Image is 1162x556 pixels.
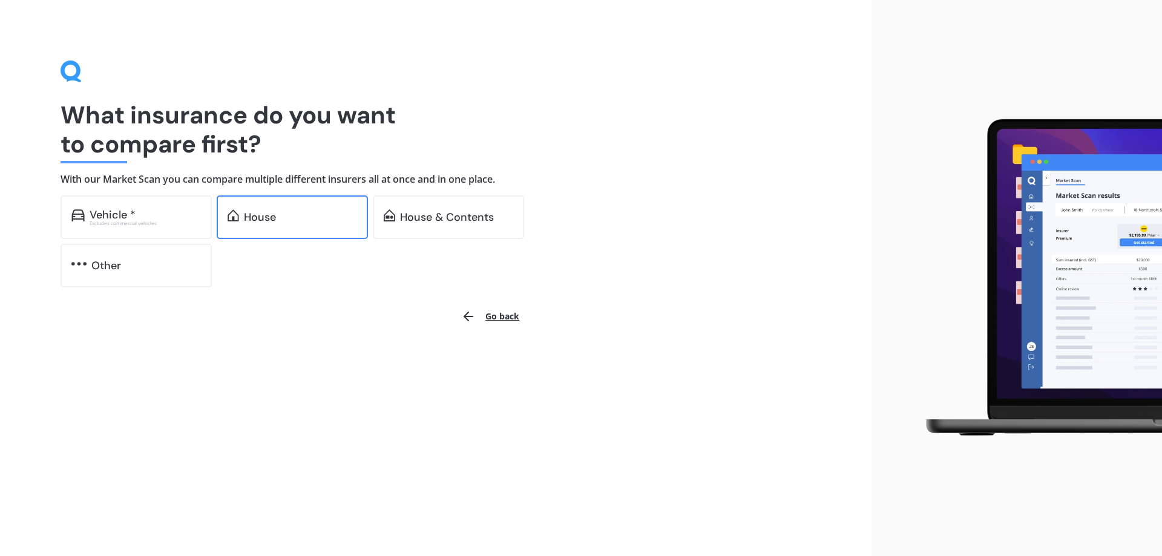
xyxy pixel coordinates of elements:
div: House [244,211,276,223]
img: home.91c183c226a05b4dc763.svg [228,209,239,221]
img: other.81dba5aafe580aa69f38.svg [71,258,87,270]
div: Vehicle * [90,209,136,221]
h1: What insurance do you want to compare first? [61,100,811,159]
div: Other [91,260,121,272]
img: laptop.webp [908,112,1162,445]
img: home-and-contents.b802091223b8502ef2dd.svg [384,209,395,221]
img: car.f15378c7a67c060ca3f3.svg [71,209,85,221]
div: Excludes commercial vehicles [90,221,201,226]
button: Go back [454,302,527,331]
div: House & Contents [400,211,494,223]
h4: With our Market Scan you can compare multiple different insurers all at once and in one place. [61,173,811,186]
